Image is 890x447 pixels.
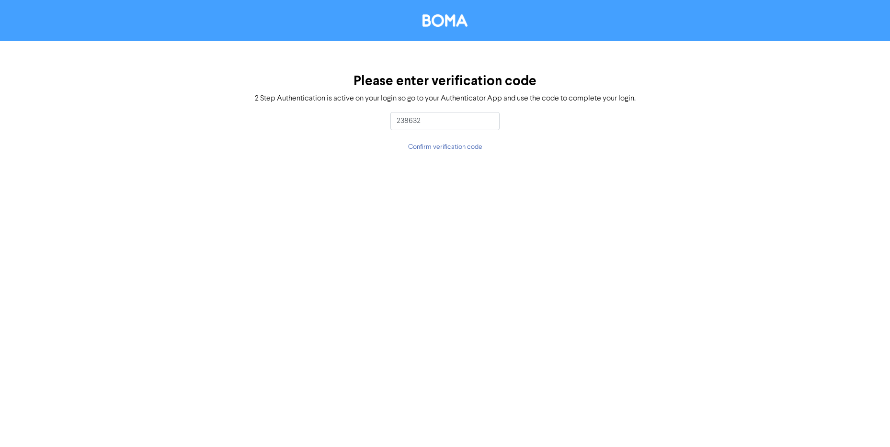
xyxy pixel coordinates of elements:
[354,73,536,89] h3: Please enter verification code
[422,14,468,27] img: BOMA Logo
[842,401,890,447] iframe: Chat Widget
[255,93,636,104] div: 2 Step Authentication is active on your login so go to your Authenticator App and use the code to...
[408,142,483,153] button: Confirm verification code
